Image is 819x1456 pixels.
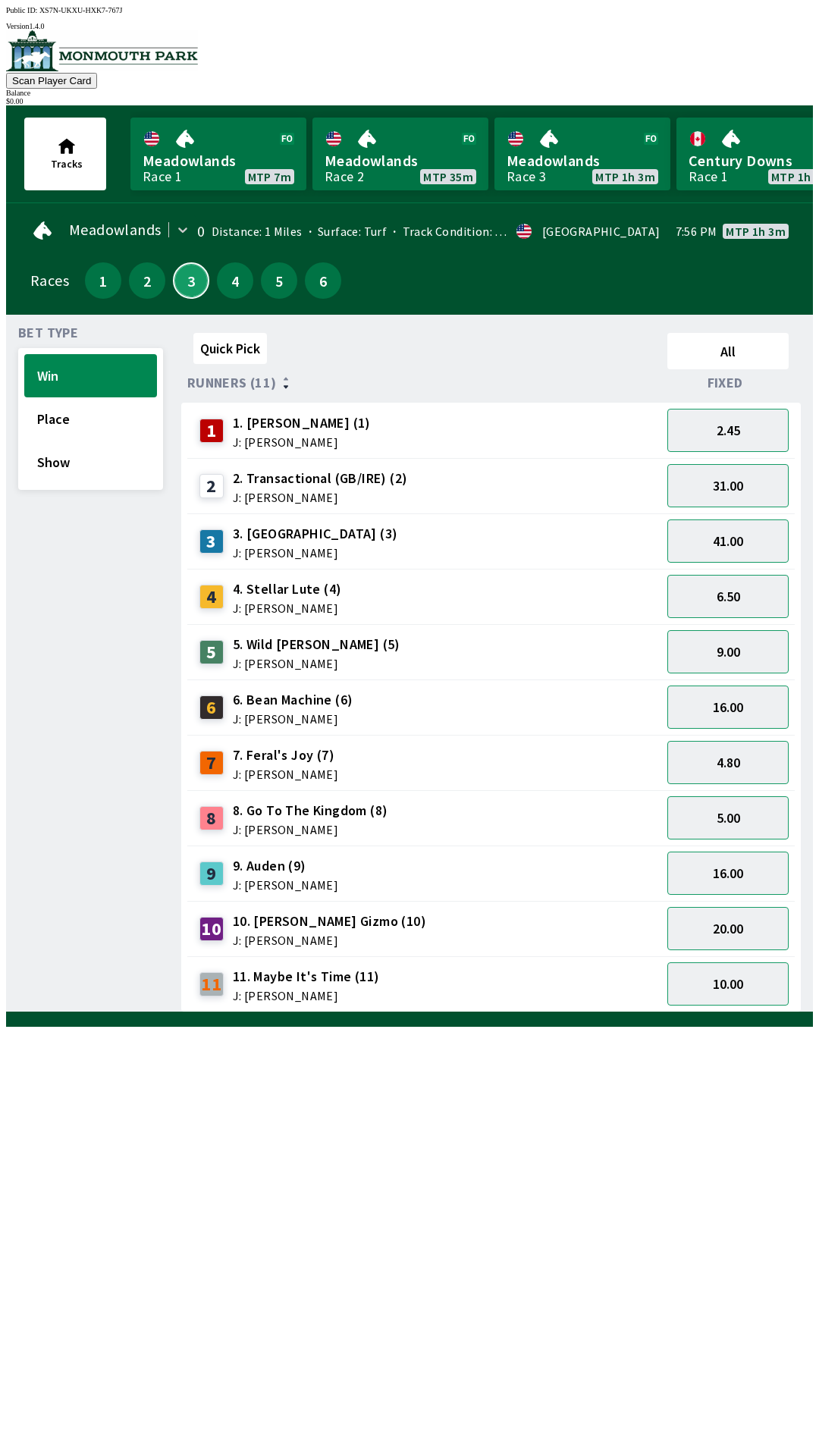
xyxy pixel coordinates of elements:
span: 4 [221,275,249,286]
span: J: [PERSON_NAME] [233,491,408,504]
div: Race 1 [689,171,728,183]
div: 9 [199,861,224,886]
span: Surface: Turf [303,224,388,239]
div: 7 [199,751,224,775]
span: J: [PERSON_NAME] [233,436,371,448]
span: 6. Bean Machine (6) [233,690,353,710]
span: Show [37,453,144,471]
span: Meadowlands [69,224,161,236]
button: 5.00 [667,796,789,839]
span: 3. [GEOGRAPHIC_DATA] (3) [233,524,398,544]
span: 5. Wild [PERSON_NAME] (5) [233,635,400,654]
button: Show [24,441,157,484]
span: Meadowlands [507,151,658,171]
div: 1 [199,419,224,443]
span: Track Condition: Firm [387,224,520,239]
button: Tracks [24,118,106,190]
a: MeadowlandsRace 2MTP 35m [312,118,488,190]
span: 16.00 [713,864,743,882]
button: 4.80 [667,741,789,784]
div: Fixed [661,375,795,391]
div: Race 3 [507,171,546,183]
span: Quick Pick [200,340,260,357]
span: Fixed [708,377,743,389]
button: 5 [261,262,297,299]
button: 6 [305,262,341,299]
span: 4.80 [717,754,740,771]
a: MeadowlandsRace 3MTP 1h 3m [494,118,670,190]
button: 3 [173,262,209,299]
span: MTP 1h 3m [726,225,786,237]
div: 0 [197,225,205,237]
span: 6 [309,275,337,286]
span: J: [PERSON_NAME] [233,824,388,836]
span: 11. Maybe It's Time (11) [233,967,380,987]
button: 16.00 [667,852,789,895]
span: Win [37,367,144,384]
span: Distance: 1 Miles [212,224,303,239]
span: J: [PERSON_NAME] [233,990,380,1002]
span: 10.00 [713,975,743,993]
span: 6.50 [717,588,740,605]
span: J: [PERSON_NAME] [233,713,353,725]
span: J: [PERSON_NAME] [233,879,338,891]
div: Public ID: [6,6,813,14]
button: Place [24,397,157,441]
div: 2 [199,474,224,498]
div: Races [30,275,69,287]
span: XS7N-UKXU-HXK7-767J [39,6,122,14]
div: [GEOGRAPHIC_DATA] [542,225,661,237]
button: 2 [129,262,165,299]
span: All [674,343,782,360]
button: 2.45 [667,409,789,452]
span: J: [PERSON_NAME] [233,768,338,780]
div: Balance [6,89,813,97]
span: 41.00 [713,532,743,550]
div: 4 [199,585,224,609]
button: 41.00 [667,519,789,563]
button: Scan Player Card [6,73,97,89]
button: All [667,333,789,369]
span: 16.00 [713,698,743,716]
span: J: [PERSON_NAME] [233,934,426,946]
div: Version 1.4.0 [6,22,813,30]
span: 1. [PERSON_NAME] (1) [233,413,371,433]
button: 4 [217,262,253,299]
button: 1 [85,262,121,299]
div: 3 [199,529,224,554]
span: J: [PERSON_NAME] [233,657,400,670]
span: 10. [PERSON_NAME] Gizmo (10) [233,912,426,931]
div: 5 [199,640,224,664]
span: 5 [265,275,293,286]
button: 10.00 [667,962,789,1006]
span: MTP 7m [248,171,291,183]
button: 31.00 [667,464,789,507]
span: J: [PERSON_NAME] [233,602,342,614]
button: Quick Pick [193,333,267,364]
span: 2.45 [717,422,740,439]
div: 8 [199,806,224,830]
span: MTP 1h 3m [595,171,655,183]
span: J: [PERSON_NAME] [233,547,398,559]
span: 8. Go To The Kingdom (8) [233,801,388,821]
span: 5.00 [717,809,740,827]
button: 16.00 [667,686,789,729]
button: 20.00 [667,907,789,950]
div: 10 [199,917,224,941]
span: Meadowlands [143,151,294,171]
span: MTP 35m [423,171,473,183]
a: MeadowlandsRace 1MTP 7m [130,118,306,190]
span: 7:56 PM [676,225,717,237]
span: 2 [133,275,162,286]
div: Runners (11) [187,375,661,391]
span: 31.00 [713,477,743,494]
span: Place [37,410,144,428]
span: 20.00 [713,920,743,937]
span: Runners (11) [187,377,277,389]
div: Race 1 [143,171,182,183]
span: 9. Auden (9) [233,856,338,876]
span: 1 [89,275,118,286]
span: Tracks [51,157,83,171]
span: Bet Type [18,327,78,339]
span: 7. Feral's Joy (7) [233,745,338,765]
